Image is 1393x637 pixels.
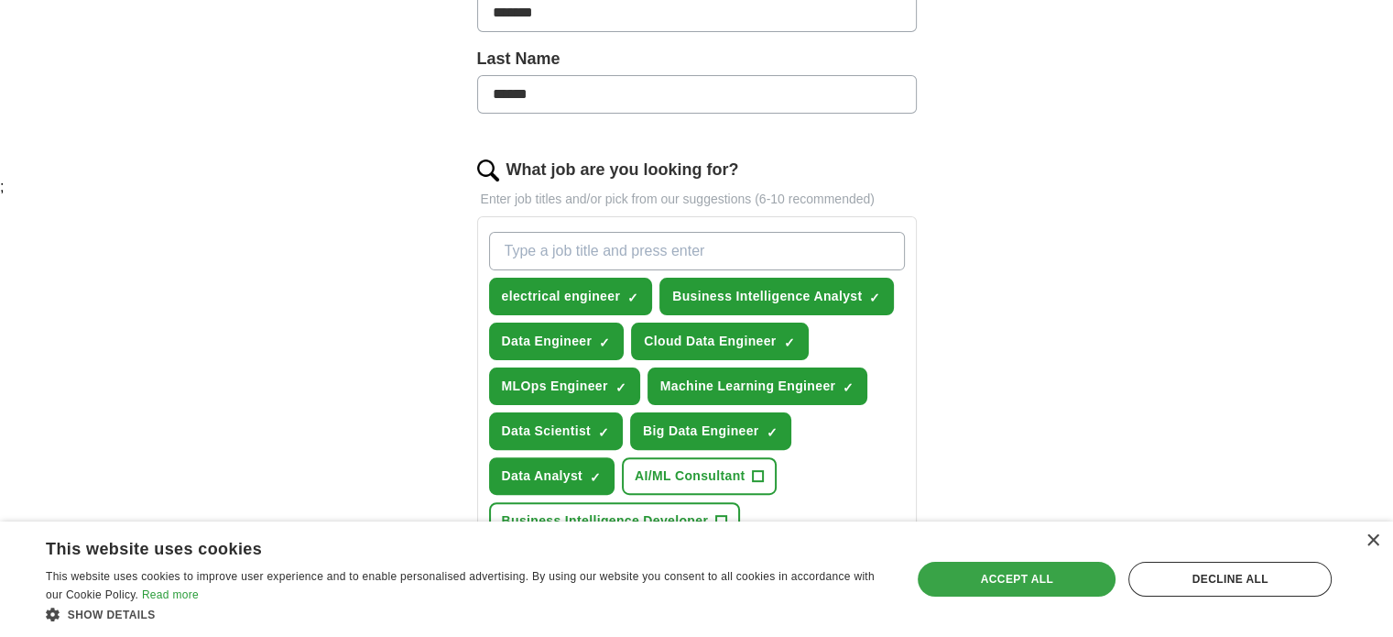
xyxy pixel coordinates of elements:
span: MLOps Engineer [502,377,608,396]
span: ✓ [590,470,601,485]
button: Data Analyst✓ [489,457,615,495]
button: Big Data Engineer✓ [630,412,791,450]
span: AI/ML Consultant [635,467,745,486]
span: ✓ [784,335,795,350]
button: AI/ML Consultant [622,457,777,495]
span: Business Intelligence Analyst [672,287,862,306]
label: Last Name [477,47,917,71]
button: Business Intelligence Developer [489,502,741,540]
span: Machine Learning Engineer [660,377,836,396]
span: Data Engineer [502,332,593,351]
button: Data Engineer✓ [489,323,625,360]
span: Show details [68,609,156,621]
button: Cloud Data Engineer✓ [631,323,808,360]
span: Data Scientist [502,422,592,441]
button: Machine Learning Engineer✓ [648,368,868,405]
button: Business Intelligence Analyst✓ [659,278,894,315]
span: This website uses cookies to improve user experience and to enable personalised advertising. By u... [46,570,875,601]
div: Close [1366,534,1379,548]
input: Type a job title and press enter [489,232,905,270]
span: Cloud Data Engineer [644,332,776,351]
span: ✓ [767,425,778,440]
span: Data Analyst [502,467,583,486]
div: Decline all [1128,562,1332,597]
span: Business Intelligence Developer [502,511,709,531]
span: ✓ [627,291,638,305]
span: ✓ [598,425,609,440]
button: electrical engineer✓ [489,278,653,315]
a: Read more, opens a new window [142,588,199,601]
div: Show details [46,605,886,623]
button: Data Scientist✓ [489,412,624,450]
span: Big Data Engineer [643,422,759,441]
span: ✓ [615,380,626,395]
button: MLOps Engineer✓ [489,368,640,405]
div: Accept all [918,562,1115,597]
p: Enter job titles and/or pick from our suggestions (6-10 recommended) [477,190,917,209]
span: ✓ [599,335,610,350]
span: ✓ [843,380,854,395]
span: electrical engineer [502,287,621,306]
img: search.png [477,159,499,181]
label: What job are you looking for? [506,158,739,182]
div: This website uses cookies [46,533,840,560]
span: ✓ [869,291,880,305]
